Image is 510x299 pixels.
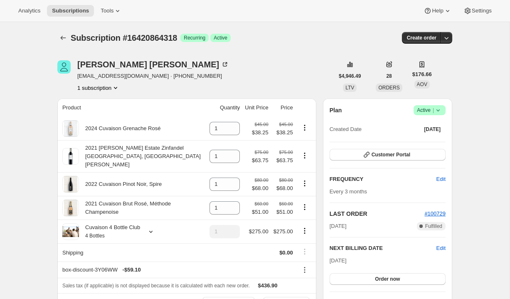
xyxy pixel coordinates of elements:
[252,156,269,165] span: $63.75
[62,283,250,289] span: Sales tax (if applicable) is not displayed because it is calculated with each new order.
[436,244,446,252] button: Edit
[298,123,311,132] button: Product actions
[273,208,293,216] span: $51.00
[85,233,105,239] small: 4 Bottles
[339,73,361,79] span: $4,946.49
[419,5,456,17] button: Help
[273,228,293,235] span: $275.00
[79,180,162,188] div: 2022 Cuvaison Pinot Noir, Spire
[207,99,242,117] th: Quantity
[419,124,446,135] button: [DATE]
[386,73,392,79] span: 28
[431,173,451,186] button: Edit
[330,222,347,230] span: [DATE]
[330,175,436,183] h2: FREQUENCY
[279,122,293,127] small: $45.00
[425,223,442,230] span: Fulfilled
[330,125,362,133] span: Created Date
[57,32,69,44] button: Subscriptions
[123,266,141,274] span: - $59.10
[298,226,311,235] button: Product actions
[255,201,269,206] small: $60.00
[273,156,293,165] span: $63.75
[433,107,434,114] span: |
[255,122,269,127] small: $45.00
[52,7,89,14] span: Subscriptions
[417,106,442,114] span: Active
[330,149,446,161] button: Customer Portal
[57,60,71,74] span: Whitney Nagy
[432,7,443,14] span: Help
[57,243,207,262] th: Shipping
[330,244,436,252] h2: NEXT BILLING DATE
[77,60,229,69] div: [PERSON_NAME] [PERSON_NAME]
[255,150,269,155] small: $75.00
[273,184,293,193] span: $68.00
[279,178,293,183] small: $80.00
[13,5,45,17] button: Analytics
[402,32,441,44] button: Create order
[424,126,441,133] span: [DATE]
[252,208,269,216] span: $51.00
[412,70,432,79] span: $176.66
[79,144,204,169] div: 2021 [PERSON_NAME] Estate Zinfandel [GEOGRAPHIC_DATA], [GEOGRAPHIC_DATA][PERSON_NAME]
[378,85,399,91] span: ORDERS
[424,210,446,218] button: #100729
[184,35,205,41] span: Recurring
[214,35,227,41] span: Active
[101,7,113,14] span: Tools
[255,178,269,183] small: $80.00
[258,282,278,289] span: $436.90
[298,247,311,256] button: Shipping actions
[330,210,425,218] h2: LAST ORDER
[436,175,446,183] span: Edit
[62,266,293,274] div: box-discount-3Y06WW
[79,223,140,240] div: Cuvaison 4 Bottle Club
[381,70,397,82] button: 28
[330,273,446,285] button: Order now
[57,99,207,117] th: Product
[279,150,293,155] small: $75.00
[424,210,446,217] a: #100729
[330,257,347,264] span: [DATE]
[273,128,293,137] span: $38.25
[77,84,120,92] button: Product actions
[71,33,177,42] span: Subscription #16420864318
[18,7,40,14] span: Analytics
[375,276,400,282] span: Order now
[372,151,410,158] span: Customer Portal
[249,228,269,235] span: $275.00
[407,35,436,41] span: Create order
[271,99,296,117] th: Price
[252,128,269,137] span: $38.25
[252,184,269,193] span: $68.00
[330,188,367,195] span: Every 3 months
[242,99,271,117] th: Unit Price
[298,203,311,212] button: Product actions
[96,5,127,17] button: Tools
[345,85,354,91] span: LTV
[298,151,311,160] button: Product actions
[472,7,492,14] span: Settings
[298,179,311,188] button: Product actions
[79,200,204,216] div: 2021 Cuvaison Brut Rosé, Méthode Champenoise
[47,5,94,17] button: Subscriptions
[79,124,160,133] div: 2024 Cuvaison Grenache Rosé
[334,70,366,82] button: $4,946.49
[330,106,342,114] h2: Plan
[417,82,427,87] span: AOV
[77,72,229,80] span: [EMAIL_ADDRESS][DOMAIN_NAME] · [PHONE_NUMBER]
[458,5,497,17] button: Settings
[279,250,293,256] span: $0.00
[279,201,293,206] small: $60.00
